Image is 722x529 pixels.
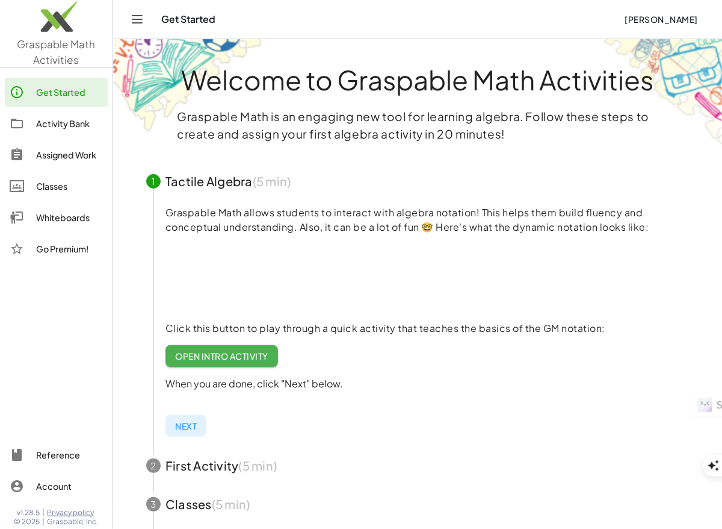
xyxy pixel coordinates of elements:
[5,472,108,501] a: Account
[48,517,99,527] span: Graspable, Inc.
[5,203,108,232] a: Whiteboards
[36,242,103,256] div: Go Premium!
[5,172,108,201] a: Classes
[113,38,264,134] img: get-started-bg-ul-Ceg4j33I.png
[165,345,278,367] a: Open Intro Activity
[43,508,45,518] span: |
[165,205,689,234] p: Graspable Math allows students to interact with algebra notation! This helps them build fluency a...
[17,37,96,66] span: Graspable Math Activities
[5,440,108,469] a: Reference
[36,85,103,99] div: Get Started
[5,140,108,169] a: Assigned Work
[36,116,103,131] div: Activity Bank
[146,497,161,512] div: 3
[132,485,703,524] button: 3Classes(5 min)
[36,179,103,193] div: Classes
[132,162,703,201] button: 1Tactile Algebra(5 min)
[36,148,103,162] div: Assigned Work
[36,210,103,225] div: Whiteboards
[175,421,197,431] span: Next
[17,508,40,518] span: v1.28.5
[146,174,161,189] div: 1
[165,415,206,437] button: Next
[43,517,45,527] span: |
[5,78,108,107] a: Get Started
[132,446,703,485] button: 2First Activity(5 min)
[165,321,689,336] p: Click this button to play through a quick activity that teaches the basics of the GM notation:
[165,232,346,322] video: What is this? This is dynamic math notation. Dynamic math notation plays a central role in how Gr...
[14,517,40,527] span: © 2025
[175,351,268,362] span: Open Intro Activity
[146,459,161,473] div: 2
[36,448,103,462] div: Reference
[177,108,658,143] p: Graspable Math is an engaging new tool for learning algebra. Follow these steps to create and ass...
[625,14,698,25] span: [PERSON_NAME]
[165,377,689,391] p: When you are done, click "Next" below.
[48,508,99,518] a: Privacy policy
[128,10,147,29] button: Toggle navigation
[36,479,103,493] div: Account
[124,66,711,93] h1: Welcome to Graspable Math Activities
[615,8,708,30] button: [PERSON_NAME]
[5,109,108,138] a: Activity Bank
